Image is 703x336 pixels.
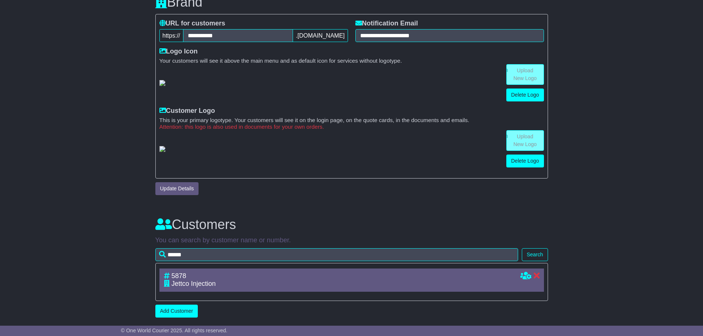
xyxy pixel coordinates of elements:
[155,217,548,232] h3: Customers
[155,305,198,318] a: Add Customer
[159,29,183,42] span: https://
[506,155,544,167] a: Delete Logo
[172,280,216,287] span: Jettco Injection
[355,20,418,28] label: Notification Email
[155,182,199,195] button: Update Details
[159,107,215,115] label: Customer Logo
[159,124,544,130] small: Attention: this logo is also used in documents for your own orders.
[293,29,348,42] span: .[DOMAIN_NAME]
[159,58,544,64] small: Your customers will see it above the main menu and as default icon for services without logotype.
[159,48,198,56] label: Logo Icon
[121,328,228,333] span: © One World Courier 2025. All rights reserved.
[159,146,165,152] img: GetCustomerLogo
[159,20,225,28] label: URL for customers
[159,80,165,86] img: GetResellerIconLogo
[506,64,544,85] a: Upload New Logo
[155,236,548,245] p: You can search by customer name or number.
[522,248,548,261] button: Search
[159,117,544,124] small: This is your primary logotype. Your customers will see it on the login page, on the quote cards, ...
[172,272,186,280] span: 5878
[506,130,544,151] a: Upload New Logo
[506,89,544,101] a: Delete Logo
